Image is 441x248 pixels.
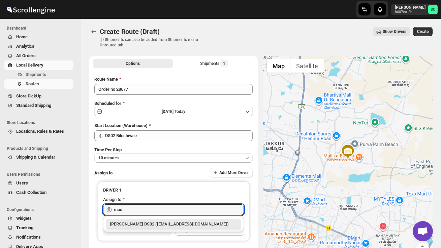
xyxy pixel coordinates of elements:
text: SC [431,7,435,12]
button: [DATE]|Today [94,107,253,116]
button: Tracking [4,223,73,233]
div: [PERSON_NAME] DS02 ([EMAIL_ADDRESS][DOMAIN_NAME]) [110,221,237,228]
span: Today [175,109,185,114]
button: Home [4,32,73,42]
span: Configurations [7,207,76,212]
button: 10 minutes [94,153,253,163]
input: Eg: Bengaluru Route [94,84,253,95]
span: [DATE] | [162,109,175,114]
span: Store PickUp [16,93,41,98]
button: Users [4,178,73,188]
button: Create [413,27,433,36]
p: ⓘ Shipments can also be added from Shipments menu Unrouted tab [100,37,206,48]
span: Start Location (Warehouse) [94,123,148,128]
span: Route Name [94,77,118,82]
p: b607ea-2b [395,10,426,14]
span: Tracking [16,225,33,230]
span: Dashboard [7,26,76,31]
button: Add More Driver [210,168,253,177]
span: Routes [26,81,39,86]
button: Notifications [4,233,73,242]
div: Open chat [413,221,433,241]
button: Routes [4,79,73,89]
button: Cash Collection [4,188,73,197]
span: Widgets [16,216,32,221]
span: Options [126,61,140,66]
span: All Orders [16,53,36,58]
span: Cash Collection [16,190,46,195]
span: 1 [223,61,225,66]
span: Time Per Stop [94,147,122,152]
button: All Orders [4,51,73,60]
button: Selected Shipments [174,59,254,68]
button: Shipping & Calendar [4,153,73,162]
span: Shipments [26,72,46,77]
p: [PERSON_NAME] [395,5,426,10]
span: 10 minutes [98,155,119,161]
button: Widgets [4,214,73,223]
span: Shipping & Calendar [16,155,55,160]
span: Assign to [94,170,113,175]
button: All Route Options [93,59,173,68]
span: Users Permissions [7,172,76,177]
input: Search location [105,130,253,141]
span: Create Route (Draft) [100,28,160,36]
span: Standard Shipping [16,103,51,108]
input: Search assignee [114,204,244,215]
span: Locations, Rules & Rates [16,129,64,134]
button: Routes [89,27,98,36]
button: User menu [391,4,438,15]
span: Store Locations [7,120,76,125]
button: Locations, Rules & Rates [4,127,73,136]
img: ScrollEngine [5,1,56,18]
span: Analytics [16,44,34,49]
h3: DRIVER 1 [103,187,244,194]
button: Shipments [4,70,73,79]
span: Create [417,29,429,34]
span: Add More Driver [219,170,249,175]
div: Assign to [103,196,121,203]
span: Notifications [16,235,41,240]
li: MOSTUFA DS02 (laget84182@euleina.com) [103,219,244,230]
span: Scheduled for [94,101,121,106]
button: Show Drivers [373,27,410,36]
div: Shipments [200,60,228,67]
button: Show satellite imagery [290,59,324,73]
span: Local Delivery [16,63,43,68]
span: Products and Shipping [7,146,76,151]
span: Show Drivers [383,29,406,34]
span: Home [16,34,28,39]
button: Show street map [267,59,290,73]
span: Sanjay chetri [428,5,438,14]
button: Analytics [4,42,73,51]
span: Users [16,180,28,185]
